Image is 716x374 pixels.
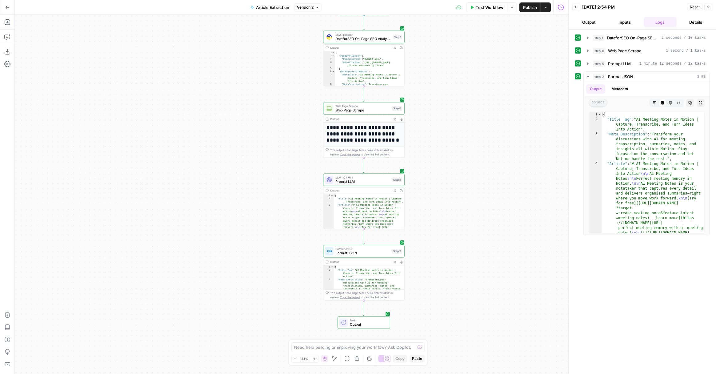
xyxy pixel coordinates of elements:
span: Toggle code folding, rows 1 through 61 [332,51,334,54]
div: Step 2 [392,249,402,253]
button: Version 2 [294,3,322,11]
button: Copy [393,355,407,363]
div: 2 [323,268,334,278]
div: 6 [323,70,335,73]
div: 2 [323,197,334,203]
span: DataforSEO On-Page SEO Analysis [335,36,390,42]
div: 5 [323,67,335,70]
button: Inputs [608,17,641,27]
span: Copy the output [340,153,360,156]
div: Output [330,260,390,264]
div: 1 [323,194,334,197]
div: 1 [589,112,602,117]
div: 3 ms [584,82,710,236]
div: 8 [323,83,335,102]
span: Test Workflow [476,4,503,10]
span: Format JSON [608,74,633,80]
span: 1 minute 12 seconds / 12 tasks [639,61,706,66]
span: Web Page Scrape [335,108,390,113]
span: Toggle code folding, rows 2 through 5 [332,54,334,57]
span: object [589,99,607,107]
div: This output is too large & has been abbreviated for review. to view the full content. [330,148,402,156]
div: 7 [323,73,335,83]
div: This output is too large & has been abbreviated for review. to view the full content. [330,291,402,299]
button: 1 minute 12 seconds / 12 tasks [584,59,710,69]
div: 1 [323,51,335,54]
span: Output [350,322,386,327]
g: Edge from step_6 to step_5 [363,158,365,173]
button: Paste [410,355,425,363]
div: 2 [323,54,335,57]
span: Paste [412,356,422,361]
div: Output [330,46,390,50]
span: Version 2 [297,5,314,10]
span: Format JSON [335,250,390,255]
button: Test Workflow [466,2,507,12]
span: SEO Research [335,33,390,37]
span: Toggle code folding, rows 1 through 4 [330,194,333,197]
span: Toggle code folding, rows 1 through 5 [330,265,333,268]
g: Edge from step_1 to step_6 [363,86,365,101]
g: Edge from step_2 to end [363,300,365,316]
span: Publish [523,4,537,10]
button: Metadata [608,84,632,94]
span: DataforSEO On-Page SEO Analysis [607,35,659,41]
div: 4 [323,61,335,67]
span: Reset [690,4,700,10]
span: Format JSON [335,247,390,251]
div: SEO ResearchDataforSEO On-Page SEO AnalysisStep 1Output{ "PageEvaluation":{ "PageLoadTime":"0.895... [323,31,404,86]
span: 2 seconds / 10 tasks [662,35,706,41]
div: Step 5 [392,177,402,182]
div: 1 [323,265,334,268]
span: 3 ms [697,74,706,79]
span: Copy [395,356,405,361]
button: Logs [644,17,677,27]
button: 3 ms [584,72,710,82]
div: 3 [589,132,602,161]
div: Step 1 [393,34,402,39]
span: 85% [302,356,308,361]
button: 1 second / 1 tasks [584,46,710,56]
span: Toggle code folding, rows 6 through 12 [332,70,334,73]
button: Reset [687,3,702,11]
span: Prompt LLM [335,179,390,184]
span: 1 second / 1 tasks [666,48,706,54]
g: Edge from start to step_1 [363,15,365,30]
span: Article Extraction [256,4,289,10]
span: Web Page Scrape [608,48,642,54]
div: Output [330,188,390,193]
div: Format JSONFormat JSONStep 2Output{ "Title Tag":"AI Meeting Notes in Notion | Capture, Transcribe... [323,245,404,301]
span: step_1 [593,35,605,41]
div: LLM · O4 MiniPrompt LLMStep 5Output{ "title":"AI Meeting Notes in Notion | Capture , Transcribe, ... [323,174,404,229]
button: 2 seconds / 10 tasks [584,33,710,43]
button: Output [586,84,605,94]
span: Copy the output [340,296,360,299]
div: 3 [323,278,334,297]
div: 3 [323,58,335,61]
span: Toggle code folding, rows 1 through 6 [598,112,601,117]
img: y3iv96nwgxbwrvt76z37ug4ox9nv [326,34,332,40]
div: 2 [589,117,602,132]
span: step_6 [593,48,606,54]
button: Article Extraction [247,2,293,12]
g: Edge from step_5 to step_2 [363,229,365,244]
span: Web Page Scrape [335,104,390,108]
button: Output [572,17,606,27]
span: step_2 [593,74,606,80]
div: Step 6 [392,106,402,111]
span: LLM · O4 Mini [335,175,390,180]
span: End [350,318,386,322]
button: Details [679,17,712,27]
div: Output [330,117,390,121]
button: Publish [519,2,541,12]
span: Prompt LLM [608,61,631,67]
div: EndOutput [323,316,404,329]
span: step_5 [593,61,606,67]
